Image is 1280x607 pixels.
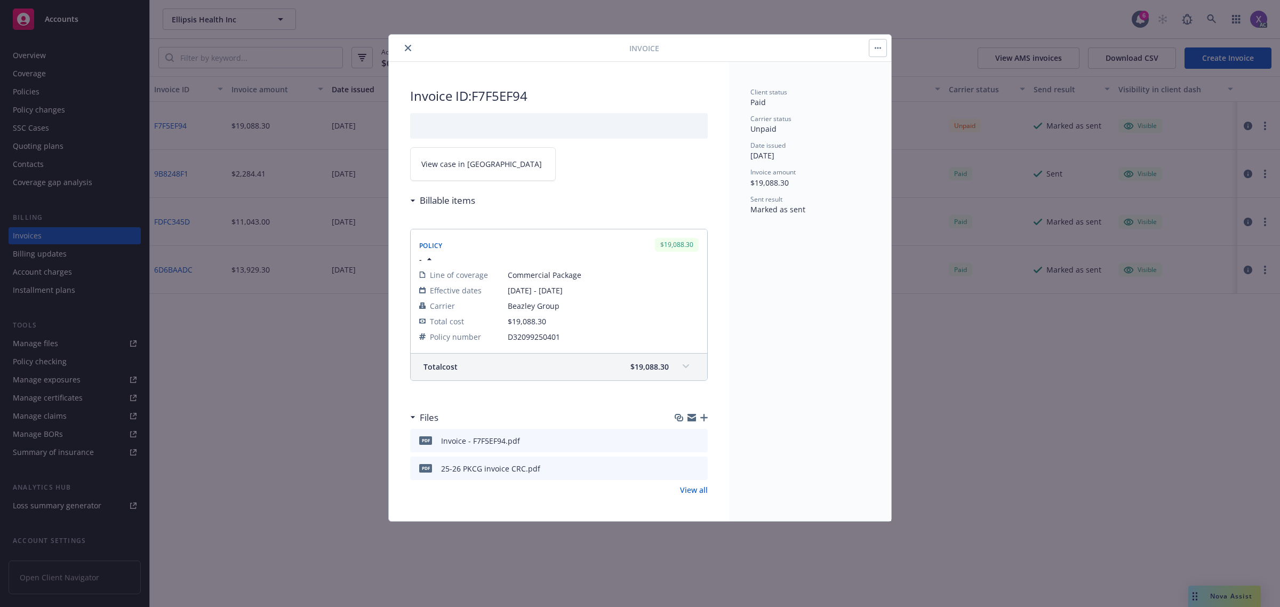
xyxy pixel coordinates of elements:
[680,484,708,496] a: View all
[419,436,432,444] span: pdf
[750,178,789,188] span: $19,088.30
[750,114,791,123] span: Carrier status
[508,285,699,296] span: [DATE] - [DATE]
[421,158,542,170] span: View case in [GEOGRAPHIC_DATA]
[419,254,435,265] button: -
[420,411,438,425] h3: Files
[410,87,708,105] h2: Invoice ID: F7F5EF94
[411,354,707,380] div: Totalcost$19,088.30
[508,316,546,326] span: $19,088.30
[410,194,475,207] div: Billable items
[419,241,443,250] span: Policy
[419,464,432,472] span: pdf
[430,300,455,312] span: Carrier
[655,238,699,251] div: $19,088.30
[419,254,422,265] span: -
[430,269,488,281] span: Line of coverage
[410,147,556,181] a: View case in [GEOGRAPHIC_DATA]
[441,435,520,446] div: Invoice - F7F5EF94.pdf
[629,43,659,54] span: Invoice
[630,361,669,372] span: $19,088.30
[750,124,777,134] span: Unpaid
[750,97,766,107] span: Paid
[750,141,786,150] span: Date issued
[508,300,699,312] span: Beazley Group
[430,285,482,296] span: Effective dates
[441,463,540,474] div: 25-26 PKCG invoice CRC.pdf
[430,331,481,342] span: Policy number
[677,463,685,474] button: download file
[694,435,703,446] button: preview file
[677,435,685,446] button: download file
[750,195,782,204] span: Sent result
[508,331,699,342] span: D32099250401
[694,463,703,474] button: preview file
[410,411,438,425] div: Files
[430,316,464,327] span: Total cost
[402,42,414,54] button: close
[423,361,458,372] span: Total cost
[750,204,805,214] span: Marked as sent
[750,87,787,97] span: Client status
[750,150,774,161] span: [DATE]
[750,167,796,177] span: Invoice amount
[420,194,475,207] h3: Billable items
[508,269,699,281] span: Commercial Package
